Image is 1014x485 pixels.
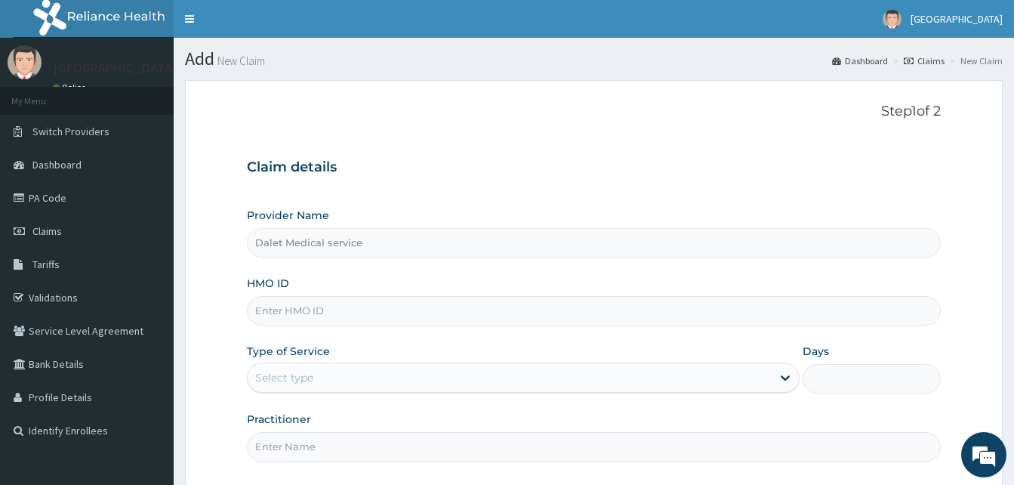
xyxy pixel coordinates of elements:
[255,370,313,385] div: Select type
[247,208,329,223] label: Provider Name
[214,55,265,66] small: New Claim
[247,276,289,291] label: HMO ID
[32,258,60,271] span: Tariffs
[247,412,311,427] label: Practitioner
[53,82,89,93] a: Online
[8,45,42,79] img: User Image
[185,49,1003,69] h1: Add
[247,296,941,326] input: Enter HMO ID
[911,12,1003,26] span: [GEOGRAPHIC_DATA]
[247,103,941,120] p: Step 1 of 2
[883,10,902,29] img: User Image
[32,125,109,138] span: Switch Providers
[53,61,177,75] p: [GEOGRAPHIC_DATA]
[32,224,62,238] span: Claims
[904,54,945,67] a: Claims
[247,159,941,176] h3: Claim details
[247,432,941,462] input: Enter Name
[803,344,829,359] label: Days
[32,158,82,171] span: Dashboard
[247,344,330,359] label: Type of Service
[946,54,1003,67] li: New Claim
[832,54,888,67] a: Dashboard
